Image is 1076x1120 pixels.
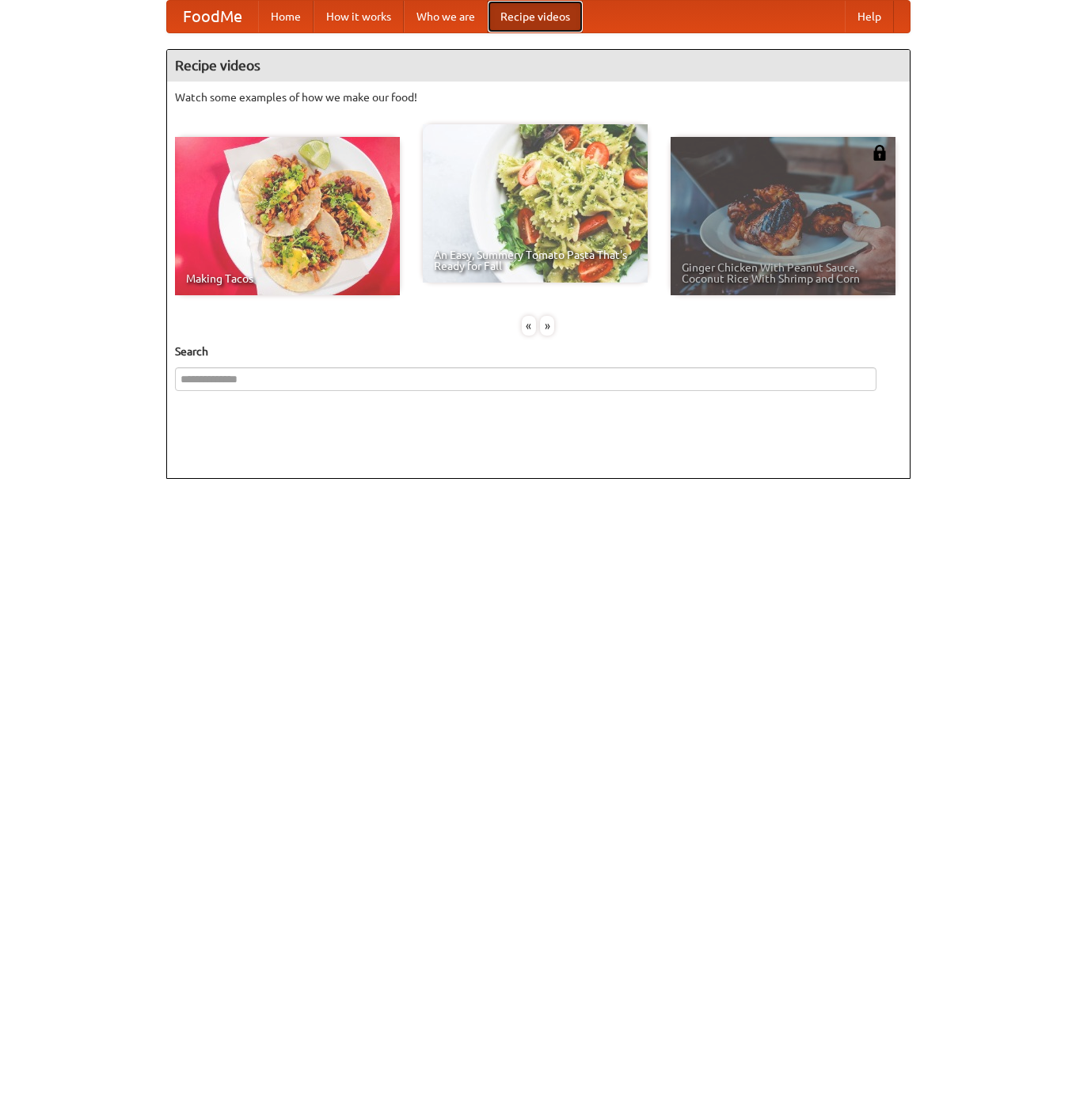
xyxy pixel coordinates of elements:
span: An Easy, Summery Tomato Pasta That's Ready for Fall [434,249,637,271]
a: Help [845,1,894,32]
a: Recipe videos [488,1,583,32]
a: Making Tacos [175,137,400,295]
a: Who we are [404,1,488,32]
div: » [540,316,554,336]
h5: Search [175,344,902,359]
h4: Recipe videos [167,50,910,82]
a: How it works [314,1,404,32]
img: 483408.png [872,145,888,161]
p: Watch some examples of how we make our food! [175,89,902,105]
div: « [522,316,536,336]
span: Making Tacos [186,273,389,284]
a: An Easy, Summery Tomato Pasta That's Ready for Fall [423,124,648,283]
a: FoodMe [167,1,258,32]
a: Home [258,1,314,32]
